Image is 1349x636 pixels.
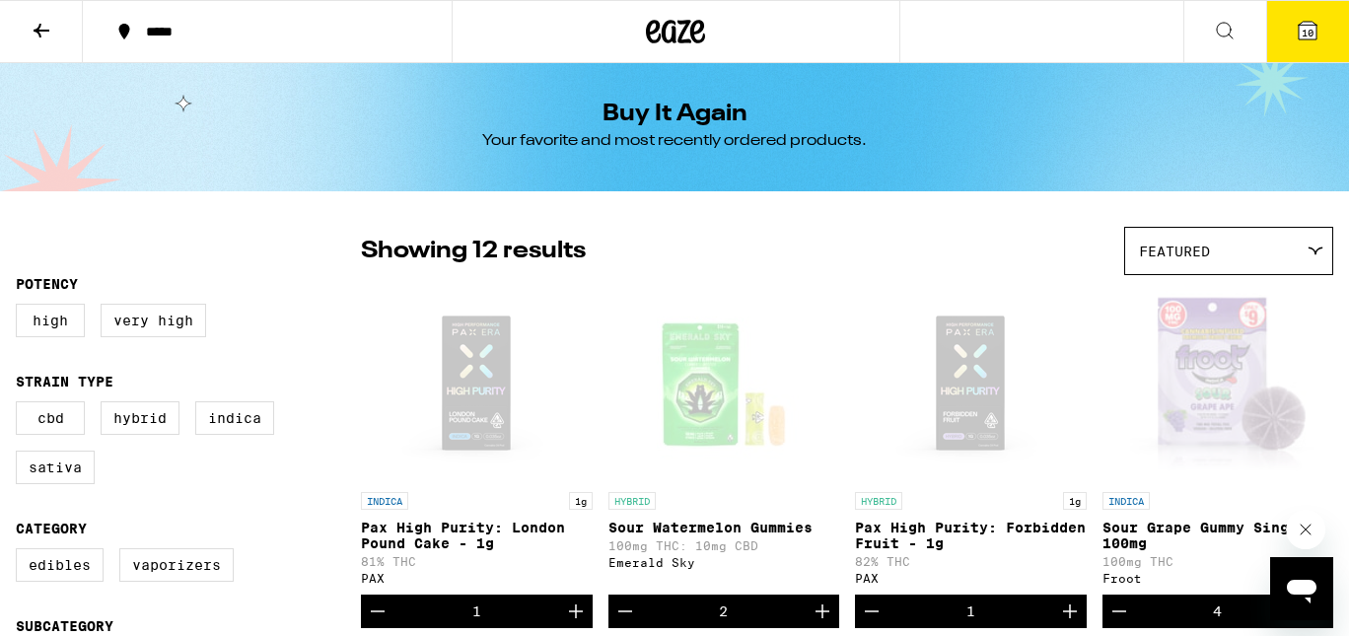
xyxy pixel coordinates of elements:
label: Indica [195,401,274,435]
div: Your favorite and most recently ordered products. [482,130,867,152]
div: 4 [1213,603,1222,619]
button: 10 [1266,1,1349,62]
button: Increment [1053,595,1087,628]
p: 100mg THC: 10mg CBD [608,539,840,552]
iframe: Close message [1286,510,1325,549]
legend: Subcategory [16,618,113,634]
p: Pax High Purity: Forbidden Fruit - 1g [855,520,1087,551]
button: Decrement [361,595,394,628]
div: 2 [719,603,728,619]
label: Edibles [16,548,104,582]
p: INDICA [361,492,408,510]
div: Froot [1102,572,1334,585]
label: Vaporizers [119,548,234,582]
p: Pax High Purity: London Pound Cake - 1g [361,520,593,551]
label: Sativa [16,451,95,484]
span: Featured [1139,244,1210,259]
button: Increment [559,595,593,628]
button: Increment [806,595,839,628]
p: HYBRID [855,492,902,510]
div: 1 [966,603,975,619]
label: CBD [16,401,85,435]
a: Open page for Sour Grape Gummy Single - 100mg from Froot [1102,285,1334,595]
p: 100mg THC [1102,555,1334,568]
label: Very High [101,304,206,337]
div: PAX [855,572,1087,585]
iframe: Button to launch messaging window [1270,557,1333,620]
p: 82% THC [855,555,1087,568]
a: Open page for Sour Watermelon Gummies from Emerald Sky [608,285,840,595]
a: Open page for Pax High Purity: Forbidden Fruit - 1g from PAX [855,285,1087,595]
p: HYBRID [608,492,656,510]
p: 81% THC [361,555,593,568]
p: Showing 12 results [361,235,586,268]
label: Hybrid [101,401,179,435]
p: Sour Watermelon Gummies [608,520,840,535]
a: Open page for Pax High Purity: London Pound Cake - 1g from PAX [361,285,593,595]
legend: Potency [16,276,78,292]
legend: Strain Type [16,374,113,389]
div: PAX [361,572,593,585]
p: Sour Grape Gummy Single - 100mg [1102,520,1334,551]
p: 1g [1063,492,1087,510]
button: Decrement [1102,595,1136,628]
legend: Category [16,521,87,536]
label: High [16,304,85,337]
span: 10 [1302,27,1313,38]
h1: Buy It Again [603,103,747,126]
p: INDICA [1102,492,1150,510]
div: Emerald Sky [608,556,840,569]
p: 1g [569,492,593,510]
button: Decrement [855,595,888,628]
button: Decrement [608,595,642,628]
div: 1 [472,603,481,619]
